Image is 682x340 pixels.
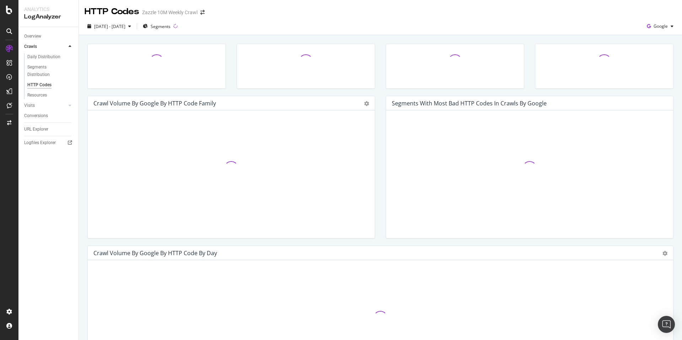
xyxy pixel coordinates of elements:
a: Daily Distribution [27,53,74,61]
div: HTTP Codes [85,6,139,18]
div: gear [662,251,667,256]
a: HTTP Codes [27,81,74,89]
a: Segments Distribution [27,64,74,78]
button: Segments [140,21,173,32]
a: Resources [27,92,74,99]
div: Segments with most bad HTTP codes in Crawls by google [392,100,547,107]
div: Crawls [24,43,37,50]
a: Crawls [24,43,66,50]
span: [DATE] - [DATE] [94,23,125,29]
div: Analytics [24,6,73,13]
a: Conversions [24,112,74,120]
a: Visits [24,102,66,109]
div: Overview [24,33,41,40]
a: Overview [24,33,74,40]
div: HTTP Codes [27,81,52,89]
div: Zazzle 10M Weekly Crawl [142,9,197,16]
div: Logfiles Explorer [24,139,56,147]
span: Google [654,23,668,29]
button: [DATE] - [DATE] [85,21,134,32]
div: Crawl Volume by google by HTTP Code Family [93,100,216,107]
span: Segments [151,23,170,29]
div: Open Intercom Messenger [658,316,675,333]
div: URL Explorer [24,126,48,133]
button: Google [644,21,676,32]
div: arrow-right-arrow-left [200,10,205,15]
div: LogAnalyzer [24,13,73,21]
div: Segments Distribution [27,64,67,78]
div: Resources [27,92,47,99]
a: Logfiles Explorer [24,139,74,147]
div: Daily Distribution [27,53,60,61]
div: Visits [24,102,35,109]
a: URL Explorer [24,126,74,133]
div: gear [364,101,369,106]
div: Crawl Volume by google by HTTP Code by Day [93,249,217,257]
div: Conversions [24,112,48,120]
